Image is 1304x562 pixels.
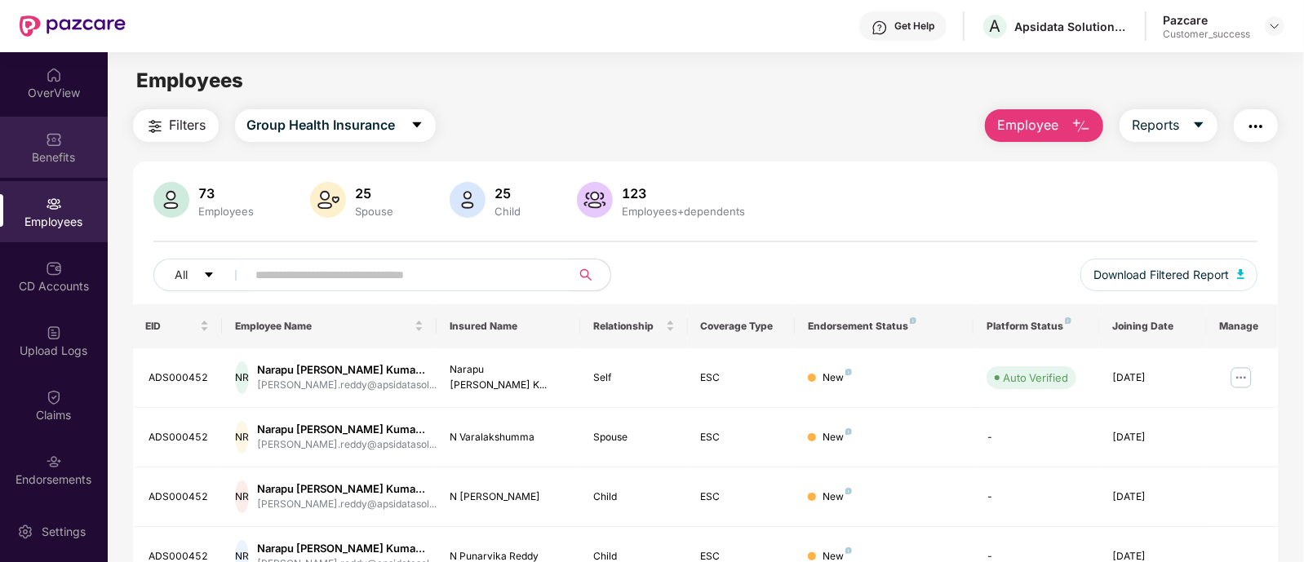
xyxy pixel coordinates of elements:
[823,489,852,505] div: New
[133,304,223,348] th: EID
[845,428,852,435] img: svg+xml;base64,PHN2ZyB4bWxucz0iaHR0cDovL3d3dy53My5vcmcvMjAwMC9zdmciIHdpZHRoPSI4IiBoZWlnaHQ9IjgiIH...
[688,304,796,348] th: Coverage Type
[310,182,346,218] img: svg+xml;base64,PHN2ZyB4bWxucz0iaHR0cDovL3d3dy53My5vcmcvMjAwMC9zdmciIHhtbG5zOnhsaW5rPSJodHRwOi8vd3...
[990,16,1001,36] span: A
[701,370,783,386] div: ESC
[593,430,675,445] div: Spouse
[593,320,663,333] span: Relationship
[17,524,33,540] img: svg+xml;base64,PHN2ZyBpZD0iU2V0dGluZy0yMHgyMCIgeG1sbnM9Imh0dHA6Ly93d3cudzMub3JnLzIwMDAvc3ZnIiB3aW...
[1237,269,1245,279] img: svg+xml;base64,PHN2ZyB4bWxucz0iaHR0cDovL3d3dy53My5vcmcvMjAwMC9zdmciIHhtbG5zOnhsaW5rPSJodHRwOi8vd3...
[450,430,566,445] div: N Varalakshumma
[1163,12,1250,28] div: Pazcare
[149,430,210,445] div: ADS000452
[149,370,210,386] div: ADS000452
[1112,430,1194,445] div: [DATE]
[985,109,1103,142] button: Employee
[20,15,126,37] img: New Pazcare Logo
[437,304,579,348] th: Insured Name
[1112,370,1194,386] div: [DATE]
[1003,370,1068,386] div: Auto Verified
[247,115,396,135] span: Group Health Insurance
[808,320,960,333] div: Endorsement Status
[823,430,852,445] div: New
[257,378,437,393] div: [PERSON_NAME].reddy@apsidatasol...
[872,20,888,36] img: svg+xml;base64,PHN2ZyBpZD0iSGVscC0zMngzMiIgeG1sbnM9Imh0dHA6Ly93d3cudzMub3JnLzIwMDAvc3ZnIiB3aWR0aD...
[146,320,197,333] span: EID
[257,362,437,378] div: Narapu [PERSON_NAME] Kuma...
[701,489,783,505] div: ESC
[450,489,566,505] div: N [PERSON_NAME]
[593,370,675,386] div: Self
[1071,117,1091,136] img: svg+xml;base64,PHN2ZyB4bWxucz0iaHR0cDovL3d3dy53My5vcmcvMjAwMC9zdmciIHhtbG5zOnhsaW5rPSJodHRwOi8vd3...
[701,430,783,445] div: ESC
[1120,109,1218,142] button: Reportscaret-down
[1112,489,1194,505] div: [DATE]
[974,467,1099,527] td: -
[1246,117,1266,136] img: svg+xml;base64,PHN2ZyB4bWxucz0iaHR0cDovL3d3dy53My5vcmcvMjAwMC9zdmciIHdpZHRoPSIyNCIgaGVpZ2h0PSIyNC...
[153,182,189,218] img: svg+xml;base64,PHN2ZyB4bWxucz0iaHR0cDovL3d3dy53My5vcmcvMjAwMC9zdmciIHhtbG5zOnhsaW5rPSJodHRwOi8vd3...
[910,317,916,324] img: svg+xml;base64,PHN2ZyB4bWxucz0iaHR0cDovL3d3dy53My5vcmcvMjAwMC9zdmciIHdpZHRoPSI4IiBoZWlnaHQ9IjgiIH...
[619,205,749,218] div: Employees+dependents
[845,547,852,554] img: svg+xml;base64,PHN2ZyB4bWxucz0iaHR0cDovL3d3dy53My5vcmcvMjAwMC9zdmciIHdpZHRoPSI4IiBoZWlnaHQ9IjgiIH...
[1192,118,1205,133] span: caret-down
[175,266,189,284] span: All
[46,131,62,148] img: svg+xml;base64,PHN2ZyBpZD0iQmVuZWZpdHMiIHhtbG5zPSJodHRwOi8vd3d3LnczLm9yZy8yMDAwL3N2ZyIgd2lkdGg9Ij...
[149,489,210,505] div: ADS000452
[170,115,206,135] span: Filters
[593,489,675,505] div: Child
[1132,115,1179,135] span: Reports
[1207,304,1279,348] th: Manage
[153,259,253,291] button: Allcaret-down
[136,69,243,92] span: Employees
[235,361,249,394] div: NR
[37,524,91,540] div: Settings
[46,67,62,83] img: svg+xml;base64,PHN2ZyBpZD0iSG9tZSIgeG1sbnM9Imh0dHA6Ly93d3cudzMub3JnLzIwMDAvc3ZnIiB3aWR0aD0iMjAiIG...
[196,185,258,201] div: 73
[222,304,437,348] th: Employee Name
[133,109,219,142] button: Filters
[974,408,1099,467] td: -
[987,320,1086,333] div: Platform Status
[46,389,62,405] img: svg+xml;base64,PHN2ZyBpZD0iQ2xhaW0iIHhtbG5zPSJodHRwOi8vd3d3LnczLm9yZy8yMDAwL3N2ZyIgd2lkdGg9IjIwIi...
[580,304,688,348] th: Relationship
[577,182,613,218] img: svg+xml;base64,PHN2ZyB4bWxucz0iaHR0cDovL3d3dy53My5vcmcvMjAwMC9zdmciIHhtbG5zOnhsaW5rPSJodHRwOi8vd3...
[450,362,566,393] div: Narapu [PERSON_NAME] K...
[845,369,852,375] img: svg+xml;base64,PHN2ZyB4bWxucz0iaHR0cDovL3d3dy53My5vcmcvMjAwMC9zdmciIHdpZHRoPSI4IiBoZWlnaHQ9IjgiIH...
[492,205,525,218] div: Child
[196,205,258,218] div: Employees
[1080,259,1258,291] button: Download Filtered Report
[145,117,165,136] img: svg+xml;base64,PHN2ZyB4bWxucz0iaHR0cDovL3d3dy53My5vcmcvMjAwMC9zdmciIHdpZHRoPSIyNCIgaGVpZ2h0PSIyNC...
[257,497,437,512] div: [PERSON_NAME].reddy@apsidatasol...
[257,422,437,437] div: Narapu [PERSON_NAME] Kuma...
[570,268,602,281] span: search
[845,488,852,494] img: svg+xml;base64,PHN2ZyB4bWxucz0iaHR0cDovL3d3dy53My5vcmcvMjAwMC9zdmciIHdpZHRoPSI4IiBoZWlnaHQ9IjgiIH...
[1093,266,1229,284] span: Download Filtered Report
[1163,28,1250,41] div: Customer_success
[570,259,611,291] button: search
[450,182,486,218] img: svg+xml;base64,PHN2ZyB4bWxucz0iaHR0cDovL3d3dy53My5vcmcvMjAwMC9zdmciIHhtbG5zOnhsaW5rPSJodHRwOi8vd3...
[1099,304,1207,348] th: Joining Date
[1268,20,1281,33] img: svg+xml;base64,PHN2ZyBpZD0iRHJvcGRvd24tMzJ4MzIiIHhtbG5zPSJodHRwOi8vd3d3LnczLm9yZy8yMDAwL3N2ZyIgd2...
[1065,317,1071,324] img: svg+xml;base64,PHN2ZyB4bWxucz0iaHR0cDovL3d3dy53My5vcmcvMjAwMC9zdmciIHdpZHRoPSI4IiBoZWlnaHQ9IjgiIH...
[235,421,249,454] div: NR
[894,20,934,33] div: Get Help
[492,185,525,201] div: 25
[257,481,437,497] div: Narapu [PERSON_NAME] Kuma...
[235,320,411,333] span: Employee Name
[257,541,437,556] div: Narapu [PERSON_NAME] Kuma...
[1014,19,1129,34] div: Apsidata Solutions Private Limited
[46,196,62,212] img: svg+xml;base64,PHN2ZyBpZD0iRW1wbG95ZWVzIiB4bWxucz0iaHR0cDovL3d3dy53My5vcmcvMjAwMC9zdmciIHdpZHRoPS...
[235,480,249,513] div: NR
[410,118,424,133] span: caret-down
[619,185,749,201] div: 123
[46,260,62,277] img: svg+xml;base64,PHN2ZyBpZD0iQ0RfQWNjb3VudHMiIGRhdGEtbmFtZT0iQ0QgQWNjb3VudHMiIHhtbG5zPSJodHRwOi8vd3...
[1228,365,1254,391] img: manageButton
[203,269,215,282] span: caret-down
[235,109,436,142] button: Group Health Insurancecaret-down
[46,325,62,341] img: svg+xml;base64,PHN2ZyBpZD0iVXBsb2FkX0xvZ3MiIGRhdGEtbmFtZT0iVXBsb2FkIExvZ3MiIHhtbG5zPSJodHRwOi8vd3...
[46,454,62,470] img: svg+xml;base64,PHN2ZyBpZD0iRW5kb3JzZW1lbnRzIiB4bWxucz0iaHR0cDovL3d3dy53My5vcmcvMjAwMC9zdmciIHdpZH...
[257,437,437,453] div: [PERSON_NAME].reddy@apsidatasol...
[353,185,397,201] div: 25
[353,205,397,218] div: Spouse
[997,115,1058,135] span: Employee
